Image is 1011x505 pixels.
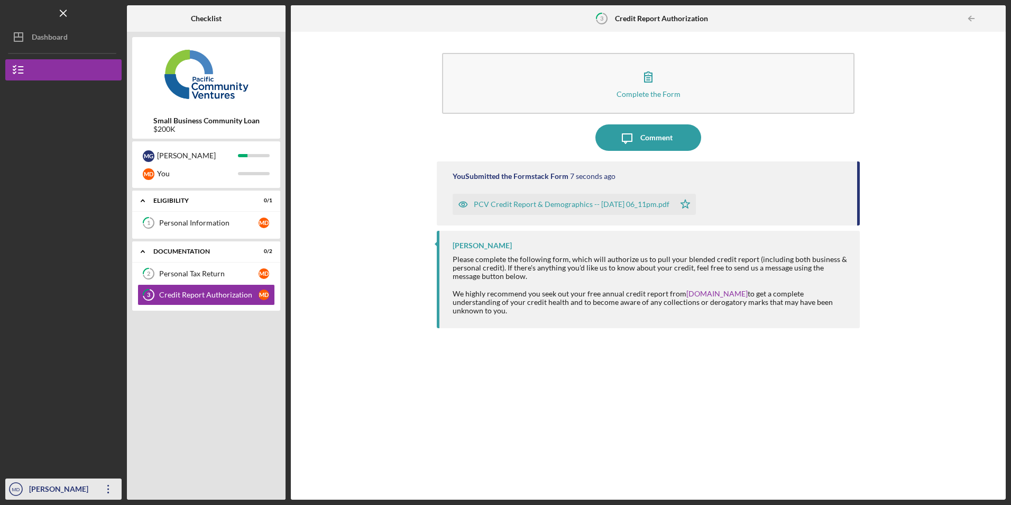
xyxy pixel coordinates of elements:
[640,124,673,151] div: Comment
[259,290,269,300] div: M D
[32,26,68,50] div: Dashboard
[617,90,681,98] div: Complete the Form
[453,172,568,181] div: You Submitted the Formstack Form
[137,284,275,305] a: 3Credit Report AuthorizationMD
[453,194,696,215] button: PCV Credit Report & Demographics -- [DATE] 06_11pm.pdf
[191,14,222,23] b: Checklist
[686,289,748,298] a: [DOMAIN_NAME]
[259,268,269,279] div: M D
[570,172,615,181] time: 2025-08-26 22:12
[5,26,122,48] button: Dashboard
[147,220,150,227] tspan: 1
[253,248,272,255] div: 0 / 2
[442,53,854,114] button: Complete the Form
[595,124,701,151] button: Comment
[147,270,150,277] tspan: 2
[615,14,708,23] b: Credit Report Authorization
[137,212,275,233] a: 1Personal InformationMD
[453,241,512,250] div: [PERSON_NAME]
[474,200,669,209] div: PCV Credit Report & Demographics -- [DATE] 06_11pm.pdf
[153,116,260,125] b: Small Business Community Loan
[153,125,260,133] div: $200K
[153,197,246,204] div: Eligibility
[159,291,259,299] div: Credit Report Authorization
[259,218,269,228] div: M D
[26,479,95,502] div: [PERSON_NAME]
[153,248,246,255] div: Documentation
[132,42,280,106] img: Product logo
[143,168,154,180] div: M D
[253,197,272,204] div: 0 / 1
[5,479,122,500] button: MD[PERSON_NAME]
[453,255,849,315] div: Please complete the following form, which will authorize us to pull your blended credit report (i...
[157,165,238,183] div: You
[12,486,20,492] text: MD
[137,263,275,284] a: 2Personal Tax ReturnMD
[157,147,238,165] div: [PERSON_NAME]
[600,15,603,22] tspan: 3
[159,269,259,278] div: Personal Tax Return
[147,292,150,299] tspan: 3
[143,150,154,162] div: M G
[159,219,259,227] div: Personal Information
